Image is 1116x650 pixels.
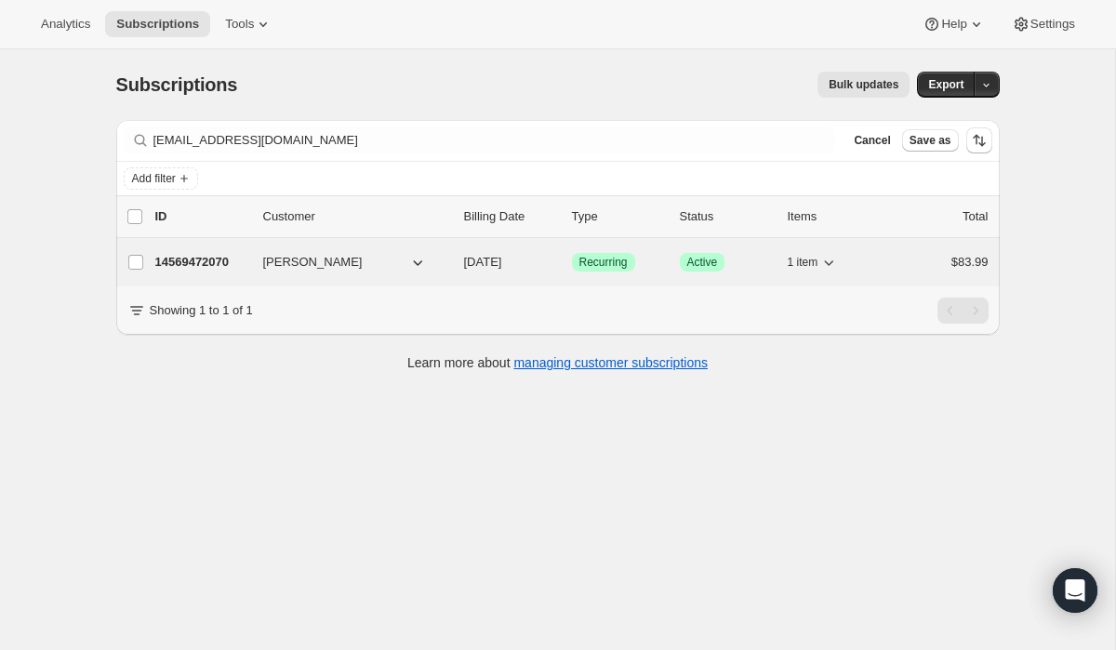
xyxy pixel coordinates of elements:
[464,255,502,269] span: [DATE]
[263,207,449,226] p: Customer
[155,253,248,272] p: 14569472070
[687,255,718,270] span: Active
[902,129,959,152] button: Save as
[155,207,248,226] p: ID
[829,77,898,92] span: Bulk updates
[124,167,198,190] button: Add filter
[788,249,839,275] button: 1 item
[155,249,989,275] div: 14569472070[PERSON_NAME][DATE]SuccessRecurringSuccessActive1 item$83.99
[1001,11,1086,37] button: Settings
[817,72,910,98] button: Bulk updates
[941,17,966,32] span: Help
[41,17,90,32] span: Analytics
[153,127,836,153] input: Filter subscribers
[132,171,176,186] span: Add filter
[252,247,438,277] button: [PERSON_NAME]
[1030,17,1075,32] span: Settings
[846,129,897,152] button: Cancel
[854,133,890,148] span: Cancel
[788,207,881,226] div: Items
[30,11,101,37] button: Analytics
[951,255,989,269] span: $83.99
[513,355,708,370] a: managing customer subscriptions
[263,253,363,272] span: [PERSON_NAME]
[966,127,992,153] button: Sort the results
[464,207,557,226] p: Billing Date
[937,298,989,324] nav: Pagination
[105,11,210,37] button: Subscriptions
[572,207,665,226] div: Type
[214,11,284,37] button: Tools
[155,207,989,226] div: IDCustomerBilling DateTypeStatusItemsTotal
[680,207,773,226] p: Status
[928,77,963,92] span: Export
[911,11,996,37] button: Help
[407,353,708,372] p: Learn more about
[116,74,238,95] span: Subscriptions
[788,255,818,270] span: 1 item
[225,17,254,32] span: Tools
[963,207,988,226] p: Total
[579,255,628,270] span: Recurring
[150,301,253,320] p: Showing 1 to 1 of 1
[917,72,975,98] button: Export
[116,17,199,32] span: Subscriptions
[1053,568,1097,613] div: Open Intercom Messenger
[910,133,951,148] span: Save as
